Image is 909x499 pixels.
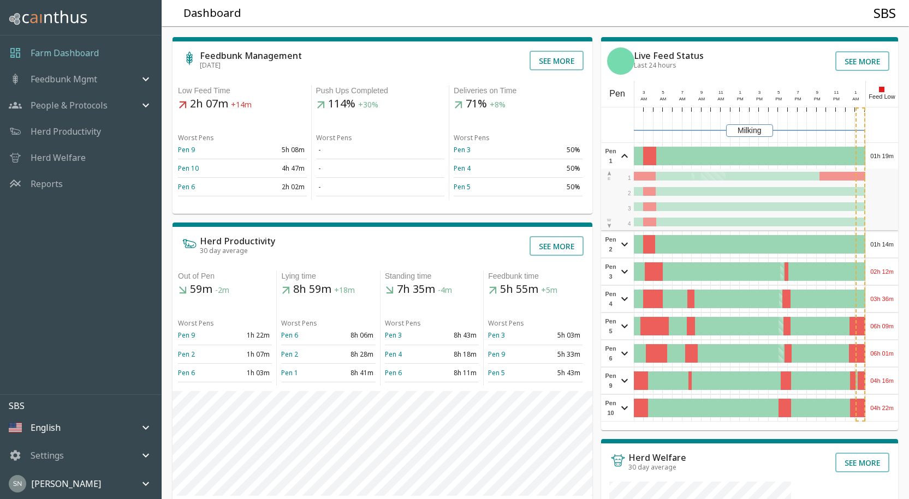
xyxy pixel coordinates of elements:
div: 04h 22m [866,395,898,421]
a: Pen 6 [178,182,195,191]
h5: 2h 07m [178,97,307,112]
span: AM [640,97,647,101]
p: Feedbunk Mgmt [31,73,97,86]
a: Herd Productivity [31,125,101,138]
div: 06h 09m [866,313,898,339]
span: 30 day average [200,246,248,255]
span: Pen 2 [604,235,618,254]
span: [DATE] [200,61,221,70]
td: 8h 18m [432,345,479,363]
span: Last 24 hours [634,61,676,70]
span: Worst Pens [385,318,421,328]
span: AM [660,97,667,101]
a: Pen 4 [385,350,402,359]
h6: Herd Welfare [628,453,686,462]
td: 8h 43m [432,326,479,345]
div: 9 [812,89,822,96]
span: PM [814,97,821,101]
span: Worst Pens [316,133,352,142]
div: Lying time [281,270,375,282]
span: Worst Pens [281,318,317,328]
span: PM [794,97,801,101]
span: -2m [215,285,229,296]
h5: 114% [316,97,445,112]
a: Pen 5 [488,368,505,377]
button: See more [530,51,584,70]
td: 1h 22m [225,326,272,345]
p: SBS [9,399,161,412]
h5: 7h 35m [385,282,479,297]
button: See more [835,51,889,71]
span: Pen 5 [604,316,618,336]
div: 03h 36m [866,286,898,312]
button: See more [835,453,889,472]
p: English [31,421,61,434]
div: 1 [851,89,861,96]
a: Pen 1 [281,368,298,377]
a: Reports [31,177,63,190]
div: 02h 12m [866,258,898,285]
td: 8h 06m [329,326,376,345]
span: +5m [541,285,557,296]
a: Pen 6 [281,330,298,340]
a: Pen 3 [454,145,471,154]
span: PM [756,97,763,101]
td: 5h 08m [242,141,307,159]
td: 1h 07m [225,345,272,363]
span: Worst Pens [178,318,214,328]
div: 7 [793,89,803,96]
div: Deliveries on Time [454,85,583,97]
td: 50% [518,159,583,178]
div: 06h 01m [866,340,898,366]
a: Pen 4 [454,164,471,173]
span: +14m [231,100,252,110]
td: - [316,178,445,196]
div: Pen [601,81,634,107]
td: 50% [518,178,583,196]
div: 11 [716,89,726,96]
a: Farm Dashboard [31,46,99,59]
a: Pen 3 [385,330,402,340]
div: 3 [639,89,649,96]
td: 5h 03m [535,326,582,345]
a: Pen 5 [454,182,471,191]
a: Pen 6 [385,368,402,377]
a: Pen 2 [178,350,195,359]
span: Worst Pens [488,318,524,328]
img: 45cffdf61066f8072b93f09263145446 [9,475,26,492]
span: PM [737,97,744,101]
h5: 8h 59m [281,282,375,297]
div: 04h 16m [866,368,898,394]
span: -4m [438,285,452,296]
span: 4 [628,221,631,227]
a: Pen 9 [178,330,195,340]
td: 2h 02m [242,178,307,196]
h4: SBS [874,5,896,21]
td: 8h 28m [329,345,376,363]
a: Pen 9 [488,350,505,359]
td: 1h 03m [225,363,272,382]
p: [PERSON_NAME] [31,477,101,490]
td: - [316,141,445,159]
div: Feed Low [865,81,898,107]
div: 11 [831,89,841,96]
a: Pen 10 [178,164,199,173]
td: 5h 33m [535,345,582,363]
a: Pen 3 [488,330,505,340]
span: Worst Pens [454,133,490,142]
button: See more [530,236,584,256]
div: 5 [658,89,668,96]
a: Pen 6 [178,368,195,377]
div: Push Ups Completed [316,85,445,97]
td: 4h 47m [242,159,307,178]
td: 8h 41m [329,363,376,382]
span: 1 [628,175,631,181]
h5: Dashboard [183,6,241,21]
span: PM [833,97,840,101]
span: +8% [490,100,506,110]
span: 2 [628,190,631,196]
div: W [607,217,612,229]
